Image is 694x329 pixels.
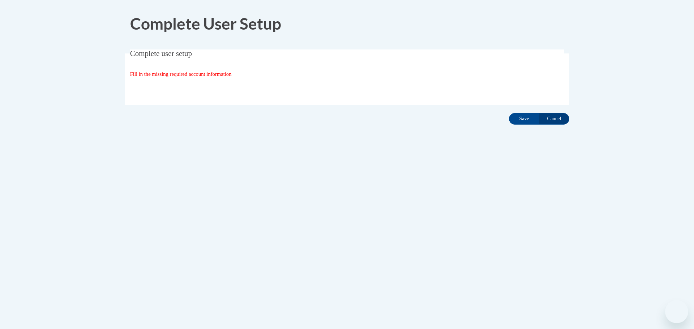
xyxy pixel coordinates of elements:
input: Save [509,113,539,125]
span: Fill in the missing required account information [130,71,232,77]
iframe: Button to launch messaging window [665,300,688,323]
input: Cancel [539,113,569,125]
span: Complete user setup [130,49,192,58]
span: Complete User Setup [130,14,281,33]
